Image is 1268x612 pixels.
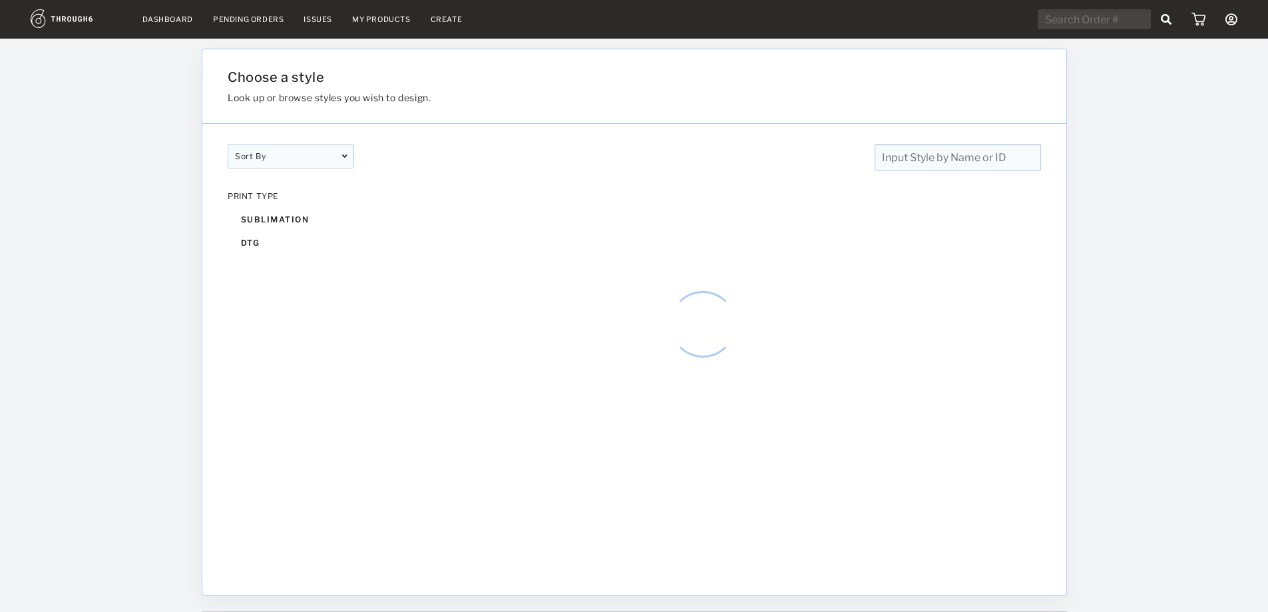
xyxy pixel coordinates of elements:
div: PRINT TYPE [228,191,354,201]
a: Dashboard [142,15,193,24]
div: dtg [228,231,354,254]
a: Create [431,15,463,24]
h1: Choose a style [228,69,904,85]
img: icon_cart.dab5cea1.svg [1191,13,1205,26]
div: sublimation [228,208,354,231]
input: Search Order # [1038,9,1151,29]
div: Sort By [228,144,354,168]
input: Input Style by Name or ID [874,144,1040,171]
h3: Look up or browse styles you wish to design. [228,92,904,103]
a: My Products [352,15,411,24]
img: logo.1c10ca64.svg [31,9,122,28]
a: Pending Orders [213,15,284,24]
a: Issues [304,15,332,24]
